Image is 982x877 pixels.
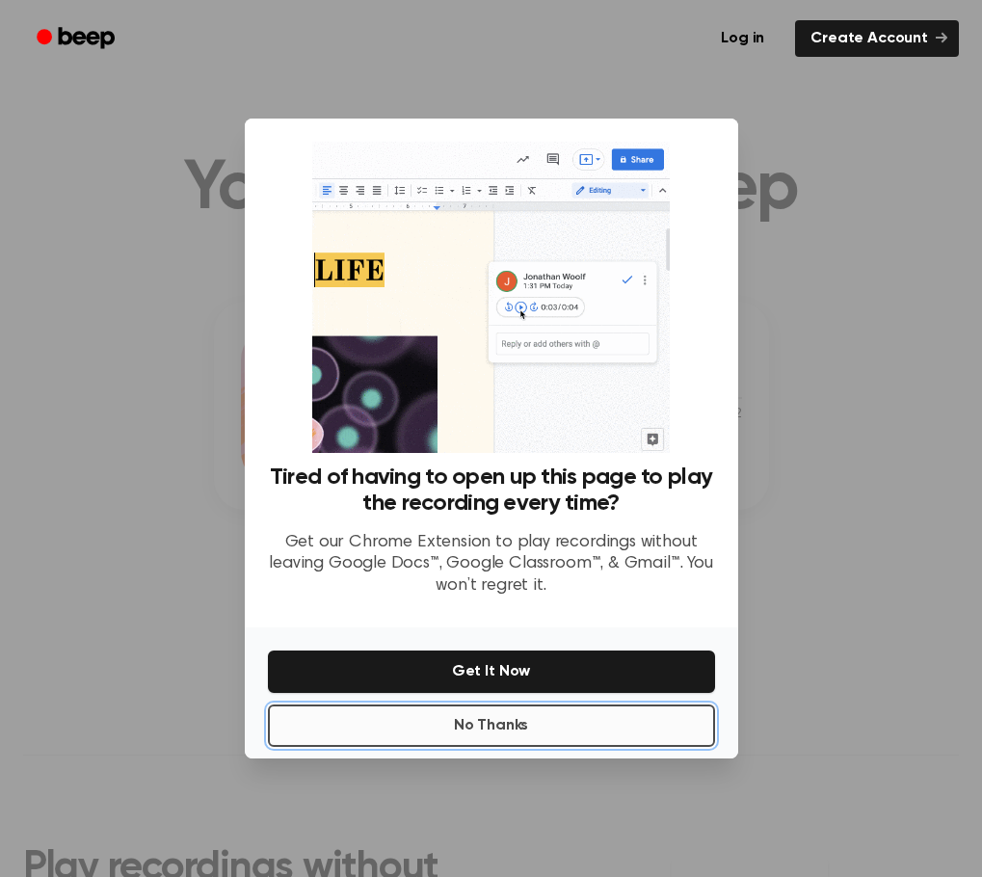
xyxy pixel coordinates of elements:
[268,532,715,598] p: Get our Chrome Extension to play recordings without leaving Google Docs™, Google Classroom™, & Gm...
[268,465,715,517] h3: Tired of having to open up this page to play the recording every time?
[795,20,959,57] a: Create Account
[268,651,715,693] button: Get It Now
[312,142,670,453] img: Beep extension in action
[268,704,715,747] button: No Thanks
[702,16,783,61] a: Log in
[23,20,132,58] a: Beep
